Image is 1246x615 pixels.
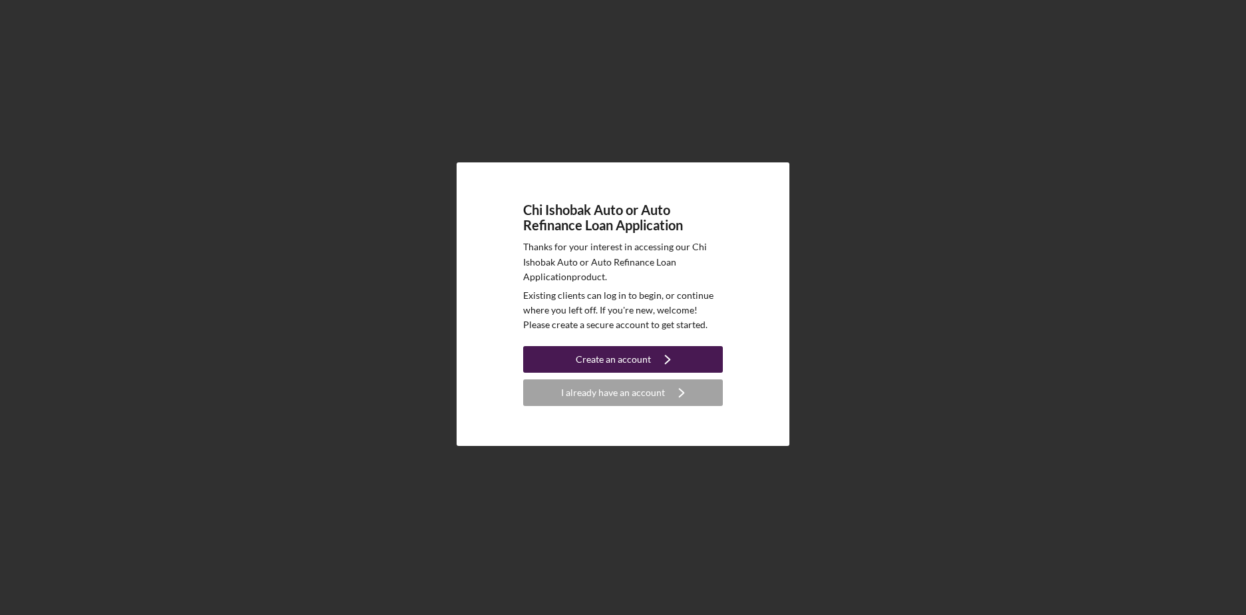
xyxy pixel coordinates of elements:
button: Create an account [523,346,723,373]
div: I already have an account [561,379,665,406]
h4: Chi Ishobak Auto or Auto Refinance Loan Application [523,202,723,233]
p: Thanks for your interest in accessing our Chi Ishobak Auto or Auto Refinance Loan Application pro... [523,240,723,284]
button: I already have an account [523,379,723,406]
p: Existing clients can log in to begin, or continue where you left off. If you're new, welcome! Ple... [523,288,723,333]
div: Create an account [576,346,651,373]
a: Create an account [523,346,723,376]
